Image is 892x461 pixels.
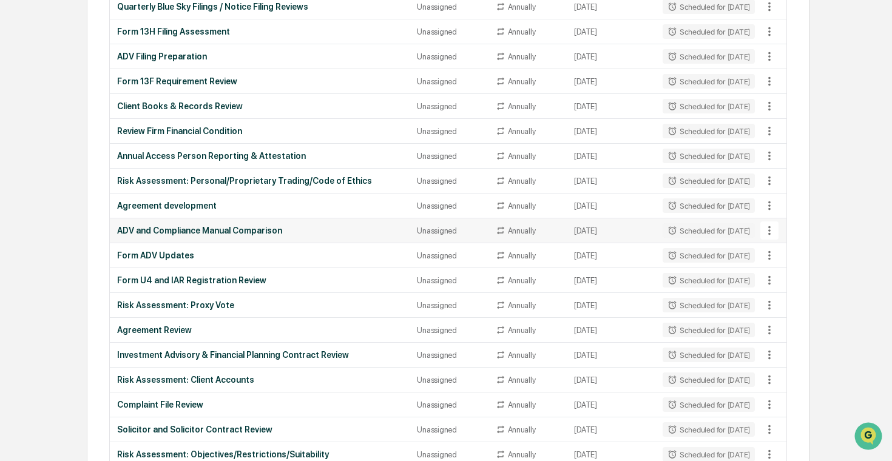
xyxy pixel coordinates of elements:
[508,177,536,186] div: Annually
[117,126,403,136] div: Review Firm Financial Condition
[417,177,481,186] div: Unassigned
[663,248,755,263] div: Scheduled for [DATE]
[24,271,76,283] span: Data Lookup
[508,375,536,385] div: Annually
[508,127,536,136] div: Annually
[117,2,403,12] div: Quarterly Blue Sky Filings / Notice Filing Reviews
[117,350,403,360] div: Investment Advisory & Financial Planning Contract Review
[417,152,481,161] div: Unassigned
[567,144,655,169] td: [DATE]
[663,99,755,113] div: Scheduled for [DATE]
[38,165,98,175] span: [PERSON_NAME]
[508,301,536,310] div: Annually
[7,243,83,265] a: 🖐️Preclearance
[88,249,98,259] div: 🗄️
[663,198,755,213] div: Scheduled for [DATE]
[121,301,147,310] span: Pylon
[567,268,655,293] td: [DATE]
[12,249,22,259] div: 🖐️
[417,400,481,409] div: Unassigned
[417,351,481,360] div: Unassigned
[508,226,536,235] div: Annually
[567,343,655,368] td: [DATE]
[508,52,536,61] div: Annually
[508,450,536,459] div: Annually
[38,198,98,207] span: [PERSON_NAME]
[663,372,755,387] div: Scheduled for [DATE]
[86,300,147,310] a: Powered byPylon
[663,323,755,337] div: Scheduled for [DATE]
[417,27,481,36] div: Unassigned
[417,326,481,335] div: Unassigned
[567,392,655,417] td: [DATE]
[117,176,403,186] div: Risk Assessment: Personal/Proprietary Trading/Code of Ethics
[24,248,78,260] span: Preclearance
[508,2,536,12] div: Annually
[417,77,481,86] div: Unassigned
[508,276,536,285] div: Annually
[83,243,155,265] a: 🗄️Attestations
[417,450,481,459] div: Unassigned
[100,248,150,260] span: Attestations
[417,102,481,111] div: Unassigned
[663,24,755,39] div: Scheduled for [DATE]
[508,251,536,260] div: Annually
[12,186,32,206] img: Cece Ferraez
[117,449,403,459] div: Risk Assessment: Objectives/Restrictions/Suitability
[117,201,403,210] div: Agreement development
[206,96,221,111] button: Start new chat
[417,301,481,310] div: Unassigned
[12,25,221,45] p: How can we help?
[663,124,755,138] div: Scheduled for [DATE]
[567,318,655,343] td: [DATE]
[567,218,655,243] td: [DATE]
[567,169,655,193] td: [DATE]
[107,198,132,207] span: [DATE]
[663,223,755,238] div: Scheduled for [DATE]
[417,2,481,12] div: Unassigned
[508,77,536,86] div: Annually
[417,276,481,285] div: Unassigned
[25,93,47,115] img: 8933085812038_c878075ebb4cc5468115_72.jpg
[117,275,403,285] div: Form U4 and IAR Registration Review
[663,397,755,412] div: Scheduled for [DATE]
[508,425,536,434] div: Annually
[117,76,403,86] div: Form 13F Requirement Review
[417,375,481,385] div: Unassigned
[663,273,755,288] div: Scheduled for [DATE]
[101,165,105,175] span: •
[417,201,481,210] div: Unassigned
[567,94,655,119] td: [DATE]
[508,351,536,360] div: Annually
[12,272,22,282] div: 🔎
[7,266,81,288] a: 🔎Data Lookup
[567,193,655,218] td: [DATE]
[117,151,403,161] div: Annual Access Person Reporting & Attestation
[117,101,403,111] div: Client Books & Records Review
[853,421,886,454] iframe: Open customer support
[417,127,481,136] div: Unassigned
[12,153,32,173] img: Cece Ferraez
[663,348,755,362] div: Scheduled for [DATE]
[567,293,655,318] td: [DATE]
[508,201,536,210] div: Annually
[417,226,481,235] div: Unassigned
[117,226,403,235] div: ADV and Compliance Manual Comparison
[117,52,403,61] div: ADV Filing Preparation
[567,44,655,69] td: [DATE]
[567,119,655,144] td: [DATE]
[117,27,403,36] div: Form 13H Filing Assessment
[508,102,536,111] div: Annually
[12,93,34,115] img: 1746055101610-c473b297-6a78-478c-a979-82029cc54cd1
[567,417,655,442] td: [DATE]
[117,325,403,335] div: Agreement Review
[567,243,655,268] td: [DATE]
[567,69,655,94] td: [DATE]
[417,52,481,61] div: Unassigned
[117,400,403,409] div: Complaint File Review
[663,173,755,188] div: Scheduled for [DATE]
[508,400,536,409] div: Annually
[101,198,105,207] span: •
